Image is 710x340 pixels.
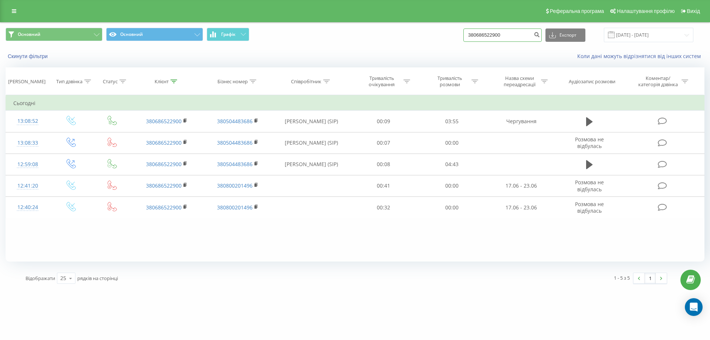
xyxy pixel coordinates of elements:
a: Коли дані можуть відрізнятися вiд інших систем [577,53,704,60]
div: Статус [103,78,118,85]
button: Основний [106,28,203,41]
div: 13:08:52 [13,114,42,128]
a: 380800201496 [217,204,253,211]
td: [PERSON_NAME] (SIP) [273,132,349,154]
span: Розмова не відбулась [575,136,604,149]
a: 380504483686 [217,118,253,125]
span: Розмова не відбулась [575,179,604,192]
div: 13:08:33 [13,136,42,150]
div: Аудіозапис розмови [569,78,615,85]
td: 00:08 [349,154,417,175]
div: 25 [60,275,66,282]
a: 1 [645,273,656,283]
input: Пошук за номером [463,28,542,42]
div: 12:59:08 [13,157,42,172]
td: 00:41 [349,175,417,196]
div: 12:40:24 [13,200,42,215]
span: Налаштування профілю [617,8,674,14]
td: 00:07 [349,132,417,154]
div: Співробітник [291,78,321,85]
td: 00:00 [417,132,486,154]
td: Чергування [486,111,557,132]
div: Тривалість очікування [362,75,402,88]
td: 00:00 [417,197,486,218]
td: [PERSON_NAME] (SIP) [273,111,349,132]
td: 00:00 [417,175,486,196]
div: Тип дзвінка [56,78,82,85]
a: 380686522900 [146,182,182,189]
a: 380686522900 [146,139,182,146]
button: Основний [6,28,102,41]
div: Тривалість розмови [430,75,470,88]
button: Графік [207,28,249,41]
div: Коментар/категорія дзвінка [636,75,680,88]
a: 380686522900 [146,118,182,125]
td: 04:43 [417,154,486,175]
span: Вихід [687,8,700,14]
span: Реферальна програма [550,8,604,14]
td: [PERSON_NAME] (SIP) [273,154,349,175]
span: Графік [221,32,236,37]
span: Відображати [26,275,55,282]
div: Назва схеми переадресації [500,75,539,88]
div: Open Intercom Messenger [685,298,703,316]
td: 00:09 [349,111,417,132]
span: Розмова не відбулась [575,201,604,214]
td: 17.06 - 23.06 [486,175,557,196]
td: Сьогодні [6,96,704,111]
button: Експорт [545,28,585,42]
td: 17.06 - 23.06 [486,197,557,218]
div: 1 - 5 з 5 [614,274,630,282]
a: 380800201496 [217,182,253,189]
a: 380686522900 [146,161,182,168]
button: Скинути фільтри [6,53,51,60]
a: 380504483686 [217,161,253,168]
td: 03:55 [417,111,486,132]
a: 380504483686 [217,139,253,146]
a: 380686522900 [146,204,182,211]
div: 12:41:20 [13,179,42,193]
span: рядків на сторінці [77,275,118,282]
div: [PERSON_NAME] [8,78,45,85]
div: Бізнес номер [217,78,248,85]
div: Клієнт [155,78,169,85]
span: Основний [18,31,40,37]
td: 00:32 [349,197,417,218]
